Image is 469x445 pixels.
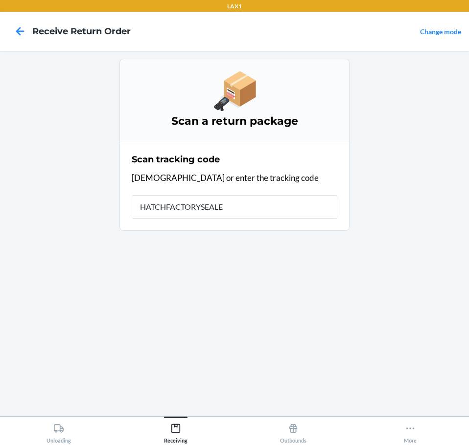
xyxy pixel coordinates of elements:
[132,172,337,184] p: [DEMOGRAPHIC_DATA] or enter the tracking code
[420,27,461,36] a: Change mode
[32,25,131,38] h4: Receive Return Order
[132,195,337,219] input: Tracking code
[280,419,306,444] div: Outbounds
[132,113,337,129] h3: Scan a return package
[164,419,188,444] div: Receiving
[117,417,235,444] button: Receiving
[227,2,242,11] p: LAX1
[234,417,352,444] button: Outbounds
[132,153,220,166] h2: Scan tracking code
[404,419,417,444] div: More
[47,419,71,444] div: Unloading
